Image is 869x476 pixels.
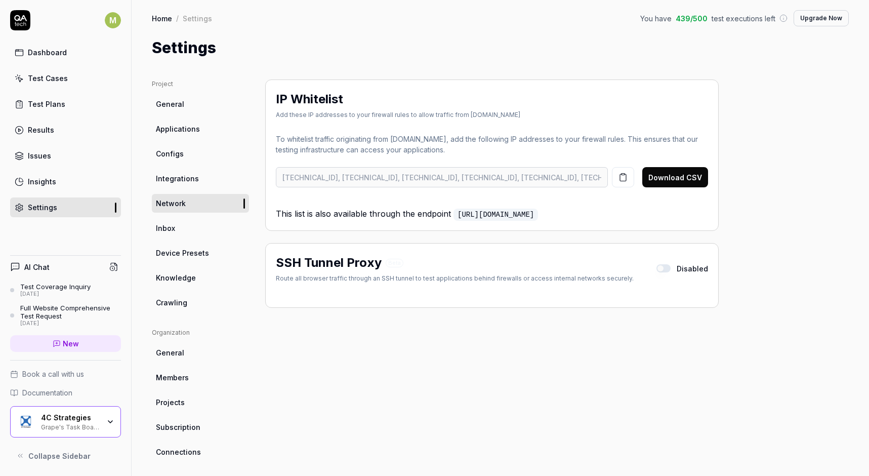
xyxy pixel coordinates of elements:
a: Subscription [152,418,249,437]
span: General [156,99,184,109]
a: New [10,335,121,352]
div: Test Cases [28,73,68,84]
span: Knowledge [156,272,196,283]
h2: IP Whitelist [276,90,343,108]
div: Settings [183,13,212,23]
div: Route all browser traffic through an SSH tunnel to test applications behind firewalls or access i... [276,274,634,283]
a: Network [152,194,249,213]
span: Collapse Sidebar [28,451,91,461]
span: Integrations [156,173,199,184]
a: Device Presets [152,244,249,262]
h2: SSH Tunnel Proxy [276,254,382,272]
a: Inbox [152,219,249,237]
a: Settings [10,197,121,217]
span: Applications [156,124,200,134]
p: This list is also available through the endpoint [276,200,708,220]
h1: Settings [152,36,216,59]
a: Issues [10,146,121,166]
div: Dashboard [28,47,67,58]
a: Results [10,120,121,140]
a: Test Cases [10,68,121,88]
div: Project [152,80,249,89]
span: Crawling [156,297,187,308]
div: Organization [152,328,249,337]
div: Add these IP addresses to your firewall rules to allow traffic from [DOMAIN_NAME] [276,110,520,120]
a: Applications [152,120,249,138]
span: M [105,12,121,28]
span: General [156,347,184,358]
span: Connections [156,447,201,457]
a: Knowledge [152,268,249,287]
div: / [176,13,179,23]
a: Test Plans [10,94,121,114]
span: Projects [156,397,185,408]
a: Crawling [152,293,249,312]
a: Book a call with us [10,369,121,379]
span: Subscription [156,422,200,432]
h4: AI Chat [24,262,50,272]
a: Dashboard [10,43,121,62]
span: Documentation [22,387,72,398]
span: test executions left [712,13,775,24]
div: Grape's Task Board Hack [41,422,100,430]
a: Members [152,368,249,387]
a: Projects [152,393,249,412]
span: 439 / 500 [676,13,708,24]
a: Insights [10,172,121,191]
button: Upgrade Now [794,10,849,26]
a: General [152,343,249,362]
p: To whitelist traffic originating from [DOMAIN_NAME], add the following IP addresses to your firew... [276,134,708,155]
span: Beta [386,259,403,267]
div: Full Website Comprehensive Test Request [20,304,121,321]
a: Connections [152,443,249,461]
span: Disabled [677,263,708,274]
span: New [63,338,79,349]
button: M [105,10,121,30]
a: Full Website Comprehensive Test Request[DATE] [10,304,121,327]
a: [URL][DOMAIN_NAME] [453,209,538,221]
div: Results [28,125,54,135]
span: Book a call with us [22,369,84,379]
button: 4C Strategies Logo4C StrategiesGrape's Task Board Hack [10,406,121,438]
a: General [152,95,249,113]
div: Test Plans [28,99,65,109]
div: Test Coverage Inquiry [20,283,91,291]
span: Configs [156,148,184,159]
a: Integrations [152,169,249,188]
a: Documentation [10,387,121,398]
div: Insights [28,176,56,187]
div: Settings [28,202,57,213]
div: [DATE] [20,291,91,298]
span: You have [640,13,672,24]
a: Home [152,13,172,23]
span: Inbox [156,223,175,233]
a: Test Coverage Inquiry[DATE] [10,283,121,298]
div: [DATE] [20,320,121,327]
img: 4C Strategies Logo [17,413,35,431]
button: Collapse Sidebar [10,446,121,466]
button: Download CSV [642,167,708,187]
span: Network [156,198,186,209]
div: 4C Strategies [41,413,100,422]
span: Device Presets [156,248,209,258]
a: Configs [152,144,249,163]
div: Issues [28,150,51,161]
button: Copy [612,167,634,187]
span: Members [156,372,189,383]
